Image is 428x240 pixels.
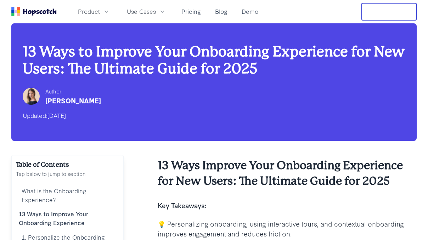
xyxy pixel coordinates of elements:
[158,219,417,239] p: 💡 Personalizing onboarding, using interactive tours, and contextual onboarding improves engagemen...
[158,159,403,188] b: 13 Ways Improve Your Onboarding Experience for New Users: The Ultimate Guide for 2025
[123,6,170,17] button: Use Cases
[158,200,207,210] b: Key Takeaways:
[212,6,230,17] a: Blog
[16,184,119,207] a: What is the Onboarding Experience?
[16,160,119,170] h2: Table of Contents
[16,170,119,178] p: Tap below to jump to section
[19,210,88,227] b: 13 Ways to Improve Your Onboarding Experience
[16,207,119,230] a: 13 Ways to Improve Your Onboarding Experience
[45,87,101,96] div: Author:
[47,111,66,119] time: [DATE]
[239,6,261,17] a: Demo
[23,88,40,105] img: Hailey Friedman
[127,7,156,16] span: Use Cases
[74,6,114,17] button: Product
[179,6,204,17] a: Pricing
[45,96,101,105] div: [PERSON_NAME]
[23,110,405,121] div: Updated:
[23,43,405,77] h1: 13 Ways to Improve Your Onboarding Experience for New Users: The Ultimate Guide for 2025
[11,7,57,16] a: Home
[361,3,417,21] button: Free Trial
[78,7,100,16] span: Product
